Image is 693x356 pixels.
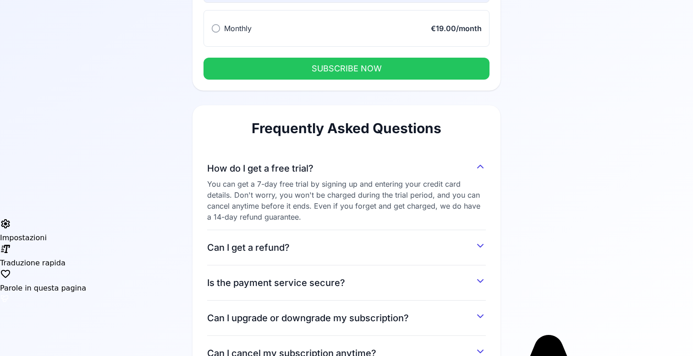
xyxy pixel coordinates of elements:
span: Monthly [224,24,252,33]
button: How do I get a free trial? [207,158,486,175]
h2: Frequently Asked Questions [207,120,486,136]
div: €19.00/month [431,23,482,34]
button: SUBSCRIBE NOW [203,58,489,80]
div: You can get a 7-day free trial by signing up and entering your credit card details. Don't worry, ... [207,178,486,222]
span: How do I get a free trial? [207,162,313,175]
button: Monthly€19.00/month [203,10,489,47]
